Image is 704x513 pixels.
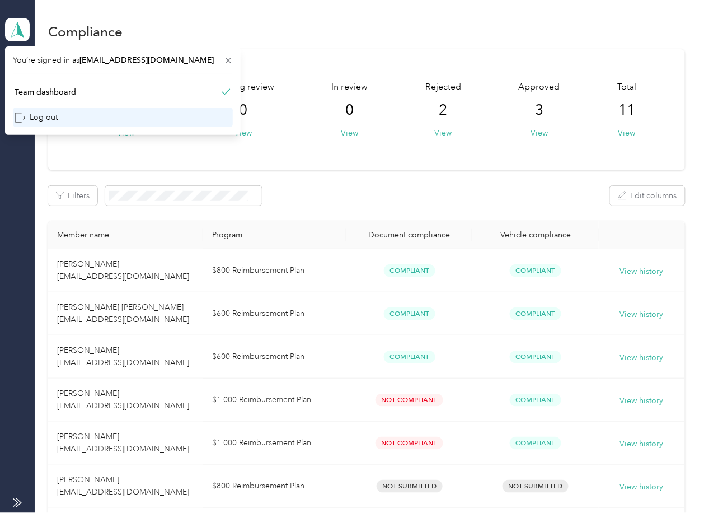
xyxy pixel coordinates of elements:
button: Edit columns [610,186,685,206]
div: Team dashboard [15,86,76,98]
span: Compliant [384,264,435,277]
span: Rejected [425,81,461,94]
td: $600 Reimbursement Plan [203,335,346,379]
span: You’re signed in as [13,54,233,66]
div: Document compliance [355,230,463,240]
span: Total [617,81,636,94]
button: Filters [48,186,97,206]
span: Not Submitted [503,480,569,493]
iframe: Everlance-gr Chat Button Frame [641,450,704,513]
th: Program [203,221,346,249]
button: View history [620,481,664,493]
span: Compliant [510,307,561,320]
button: View [618,127,636,139]
td: $1,000 Reimbursement Plan [203,379,346,422]
span: Compliant [510,394,561,407]
span: Pending review [212,81,274,94]
td: $600 Reimbursement Plan [203,292,346,335]
td: $1,000 Reimbursement Plan [203,422,346,465]
span: [PERSON_NAME] [EMAIL_ADDRESS][DOMAIN_NAME] [57,475,189,497]
span: 11 [618,101,635,119]
span: Not Compliant [376,394,443,407]
td: $800 Reimbursement Plan [203,465,346,508]
button: View [234,127,252,139]
span: [PERSON_NAME] [PERSON_NAME] [EMAIL_ADDRESS][DOMAIN_NAME] [57,302,191,324]
button: View history [620,352,664,364]
button: View history [620,395,664,407]
span: Compliant [510,437,561,450]
button: View [341,127,359,139]
span: 0 [239,101,247,119]
span: Not Submitted [377,480,443,493]
span: [PERSON_NAME] [EMAIL_ADDRESS][DOMAIN_NAME] [57,389,189,411]
span: [PERSON_NAME] [EMAIL_ADDRESS][DOMAIN_NAME] [57,432,189,454]
span: Approved [519,81,560,94]
button: View [531,127,548,139]
span: [PERSON_NAME] [EMAIL_ADDRESS][DOMAIN_NAME] [57,346,189,367]
h1: Compliance [48,26,123,38]
th: Member name [48,221,203,249]
span: [PERSON_NAME] [EMAIL_ADDRESS][DOMAIN_NAME] [57,259,189,281]
td: $800 Reimbursement Plan [203,249,346,292]
span: Not Compliant [376,437,443,450]
span: [EMAIL_ADDRESS][DOMAIN_NAME] [79,55,214,65]
span: Compliant [384,351,435,363]
span: 2 [439,101,448,119]
span: Compliant [510,351,561,363]
span: 3 [535,101,543,119]
div: Vehicle compliance [481,230,589,240]
button: View [435,127,452,139]
button: View history [620,438,664,450]
button: View history [620,309,664,321]
span: Compliant [384,307,435,320]
div: Log out [15,111,58,123]
button: View history [620,265,664,278]
span: Compliant [510,264,561,277]
span: In review [332,81,368,94]
span: 0 [346,101,354,119]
